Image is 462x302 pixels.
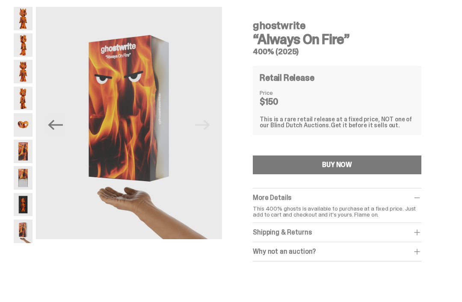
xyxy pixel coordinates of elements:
img: Always-On-Fire---Website-Archive.2522XX.png [36,7,222,239]
h4: Retail Release [260,73,314,82]
div: Why not an auction? [253,247,421,256]
img: Always-On-Fire---Website-Archive.2490X.png [14,113,33,137]
p: This 400% ghosts is available to purchase at a fixed price. Just add to cart and checkout and it'... [253,205,421,217]
img: Always-On-Fire---Website-Archive.2487X.png [14,60,33,83]
img: Always-On-Fire---Website-Archive.2494X.png [14,166,33,190]
h4: ghostwrite [253,21,421,31]
img: Always-On-Fire---Website-Archive.2522XX.png [14,220,33,243]
div: This is a rare retail release at a fixed price, NOT one of our Blind Dutch Auctions. [260,116,415,128]
span: Get it before it sells out. [331,121,400,129]
img: Always-On-Fire---Website-Archive.2491X.png [14,140,33,163]
div: Shipping & Returns [253,228,421,237]
button: Previous [46,115,65,134]
img: Always-On-Fire---Website-Archive.2497X.png [14,193,33,217]
button: BUY NOW [253,155,421,174]
img: Always-On-Fire---Website-Archive.2484X.png [14,7,33,30]
h3: “Always On Fire” [253,32,421,46]
h5: 400% (2025) [253,48,421,56]
dt: Price [260,90,302,96]
div: BUY NOW [322,161,352,168]
img: Always-On-Fire---Website-Archive.2485X.png [14,33,33,57]
span: More Details [253,193,291,202]
dd: $150 [260,97,302,106]
img: Always-On-Fire---Website-Archive.2489X.png [14,87,33,110]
